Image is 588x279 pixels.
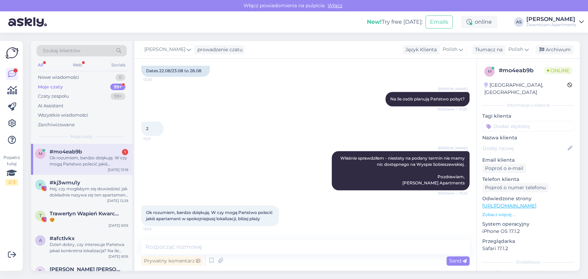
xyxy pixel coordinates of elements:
div: [DATE] 12:29 [107,198,128,203]
span: a [39,238,42,243]
div: Try free [DATE]: [367,18,423,26]
b: New! [367,19,382,25]
div: [DATE] 13:18 [108,167,128,172]
span: Online [544,67,572,74]
div: Czaty zespołu [38,93,69,100]
div: Poproś o e-mail [482,164,526,173]
div: Informacje o kliencie [482,102,574,108]
p: System operacyjny [482,221,574,228]
div: Język Klienta [403,46,437,53]
span: #kj3wmu1y [50,180,80,186]
div: Wszystkie wiadomości [38,112,88,119]
span: Trawertyn Wapień Kwarcyt Łupek Gnejs Porfir Granit Piaskowiec [50,211,121,217]
span: #afctlvkx [50,235,75,242]
div: [DATE] 8:59 [109,223,128,228]
span: D [39,269,42,274]
p: Notatki [482,269,574,277]
div: 99+ [111,93,125,100]
div: [PERSON_NAME] [526,17,576,22]
div: AI Assistant [38,103,63,109]
div: Moje czaty [38,84,63,90]
span: Szukaj klientów [43,47,80,54]
span: 13:20 [143,77,169,82]
span: Widziane ✓ 13:22 [438,191,467,196]
span: Na ile osób planują Państwo pobyt? [390,96,465,101]
div: # mo4eab9b [499,66,544,75]
div: 😍 [50,217,128,223]
div: prowadzenie czatu [195,46,243,53]
button: Emails [425,15,453,29]
div: Prywatny komentarz [141,256,203,266]
div: All [37,61,44,69]
div: Nowe wiadomości [38,74,79,81]
span: Polish [443,46,457,53]
img: Askly Logo [6,46,19,60]
p: Telefon klienta [482,176,574,183]
span: T [39,213,42,218]
a: [URL][DOMAIN_NAME] [482,203,536,209]
span: Moje czaty [71,133,93,140]
span: Właśnie sprawdziłem - niestety na podany termin nie mamy nic dostępnego na Wyspie Sobieszewskiej.... [340,155,466,185]
div: Tłumacz na [472,46,503,53]
p: Safari 17.1.2 [482,245,574,252]
span: 13:23 [143,226,169,232]
p: Zobacz więcej ... [482,212,574,218]
div: Dates 22.08/23.08 to 28.08 [141,65,210,77]
span: [PERSON_NAME] [438,146,467,151]
div: online [461,16,497,28]
div: Web [71,61,83,69]
div: 0 [115,74,125,81]
input: Dodaj nazwę [483,144,566,152]
div: Ok rozumiem, bardzo dziękuję. W czy mogą Państwo polecić jakiś apartament w spokojniejszej lokali... [50,155,128,167]
div: AS [514,17,524,27]
span: [PERSON_NAME] [438,86,467,92]
p: Nazwa klienta [482,134,574,141]
div: 1 [122,149,128,155]
div: Popatrz tutaj [6,154,18,185]
span: k [39,182,42,187]
div: Hej, czy mogłabym się dowiedzieć jak dokładnie nazywa się ten apartament ? [50,186,128,198]
span: 13:21 [143,136,169,141]
div: Socials [110,61,127,69]
span: Włącz [326,2,344,9]
div: Dodatkowy [482,259,574,265]
a: [PERSON_NAME]Downtown Apartments [526,17,584,28]
span: 2 [146,126,148,131]
div: [DATE] 8:59 [109,254,128,259]
p: Email klienta [482,157,574,164]
div: [GEOGRAPHIC_DATA], [GEOGRAPHIC_DATA] [484,82,567,96]
input: Dodać etykietę [482,121,574,131]
div: 99+ [110,84,125,90]
span: Dominika Krzyszkowska Makijaż•Pielęgnacja•Moda [50,266,121,272]
span: m [39,151,42,156]
span: Widziane ✓ 13:20 [437,107,467,112]
p: iPhone OS 17.1.2 [482,228,574,235]
span: Ok rozumiem, bardzo dziękuję. W czy mogą Państwo polecić jakiś apartament w spokojniejszej lokali... [146,210,274,221]
div: Archiwum [535,45,574,54]
div: Poproś o numer telefonu [482,183,548,192]
span: [PERSON_NAME] [144,46,185,53]
span: Send [449,258,467,264]
p: Odwiedzone strony [482,195,574,202]
div: Downtown Apartments [526,22,576,28]
div: Zarchiwizowane [38,121,75,128]
span: #mo4eab9b [50,149,82,155]
span: Polish [508,46,523,53]
p: Przeglądarka [482,238,574,245]
div: Dzień dobry, czy interesuje Państwa jakaś konkretna lokalizacja? Na ile osób ma być przeznaczone ... [50,242,128,254]
p: Tagi klienta [482,112,574,120]
span: m [488,69,492,74]
div: 2 / 3 [6,179,18,185]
